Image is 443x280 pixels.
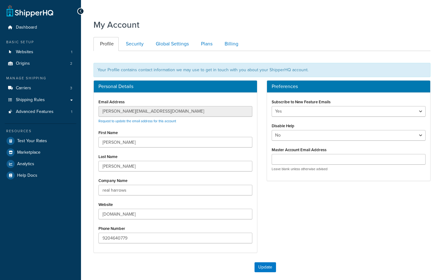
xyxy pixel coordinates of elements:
div: Manage Shipping [5,76,76,81]
label: Company Name [98,178,127,183]
a: Billing [218,37,243,51]
a: Carriers 3 [5,82,76,94]
label: Subscribe to New Feature Emails [272,100,331,104]
label: Phone Number [98,226,125,231]
h3: Personal Details [98,84,252,89]
li: Origins [5,58,76,69]
a: Global Settings [149,37,194,51]
a: Help Docs [5,170,76,181]
label: Website [98,202,113,207]
span: Marketplace [17,150,40,155]
p: Leave blank unless otherwise advised [272,167,426,171]
h1: My Account [93,19,140,31]
span: Test Your Rates [17,138,47,144]
a: Websites 1 [5,46,76,58]
a: Test Your Rates [5,135,76,147]
div: Your Profile contains contact information we may use to get in touch with you about your ShipperH... [93,63,431,77]
a: Profile [93,37,119,51]
span: Help Docs [17,173,37,178]
div: Basic Setup [5,40,76,45]
h3: Preferences [272,84,426,89]
a: Dashboard [5,22,76,33]
button: Update [255,262,276,272]
a: Marketplace [5,147,76,158]
li: Advanced Features [5,106,76,118]
a: Advanced Features 1 [5,106,76,118]
label: Last Name [98,154,117,159]
a: Plans [194,37,217,51]
span: Analytics [17,161,34,167]
span: 1 [71,109,72,114]
a: Shipping Rules [5,94,76,106]
label: First Name [98,130,118,135]
a: Analytics [5,158,76,170]
span: Websites [16,49,33,55]
li: Carriers [5,82,76,94]
span: 1 [71,49,72,55]
span: 2 [70,61,72,66]
span: Advanced Features [16,109,54,114]
span: Origins [16,61,30,66]
li: Websites [5,46,76,58]
div: Resources [5,128,76,134]
label: Master Account Email Address [272,147,326,152]
a: Request to update the email address for this account [98,119,176,124]
a: Origins 2 [5,58,76,69]
a: ShipperHQ Home [7,5,53,17]
span: Shipping Rules [16,97,45,103]
label: Email Address [98,100,125,104]
span: Dashboard [16,25,37,30]
span: Carriers [16,86,31,91]
label: Disable Help [272,124,294,128]
a: Security [119,37,149,51]
span: 3 [70,86,72,91]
